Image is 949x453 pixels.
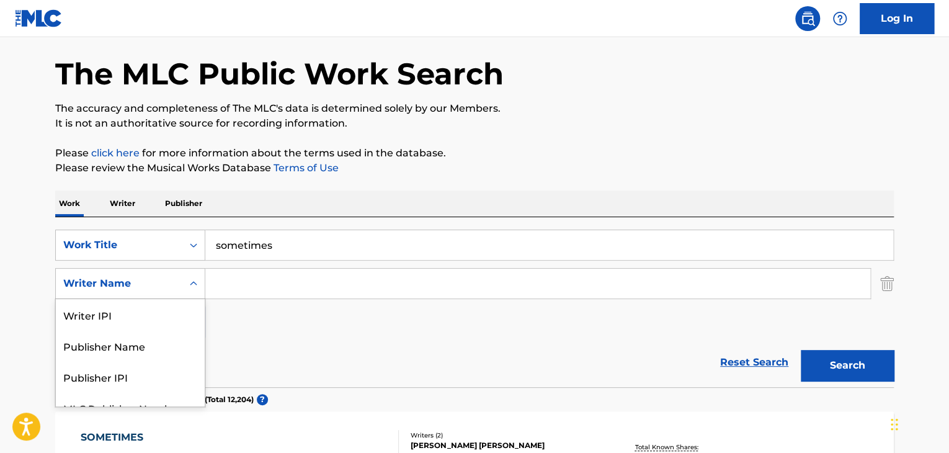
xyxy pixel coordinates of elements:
[81,430,194,445] div: SOMETIMES
[55,101,894,116] p: The accuracy and completeness of The MLC's data is determined solely by our Members.
[635,442,701,452] p: Total Known Shares:
[55,146,894,161] p: Please for more information about the terms used in the database.
[55,191,84,217] p: Work
[411,440,598,451] div: [PERSON_NAME] [PERSON_NAME]
[795,6,820,31] a: Public Search
[714,349,795,376] a: Reset Search
[106,191,139,217] p: Writer
[832,11,847,26] img: help
[827,6,852,31] div: Help
[257,394,268,405] span: ?
[63,238,175,253] div: Work Title
[55,230,894,387] form: Search Form
[271,162,339,174] a: Terms of Use
[56,361,205,392] div: Publisher IPI
[63,276,175,291] div: Writer Name
[55,55,504,92] h1: The MLC Public Work Search
[55,161,894,176] p: Please review the Musical Works Database
[800,11,815,26] img: search
[55,116,894,131] p: It is not an authoritative source for recording information.
[56,392,205,423] div: MLC Publisher Number
[56,299,205,330] div: Writer IPI
[56,330,205,361] div: Publisher Name
[15,9,63,27] img: MLC Logo
[880,268,894,299] img: Delete Criterion
[161,191,206,217] p: Publisher
[411,431,598,440] div: Writers ( 2 )
[860,3,934,34] a: Log In
[801,350,894,381] button: Search
[887,393,949,453] iframe: Chat Widget
[891,406,898,443] div: Drag
[91,147,140,159] a: click here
